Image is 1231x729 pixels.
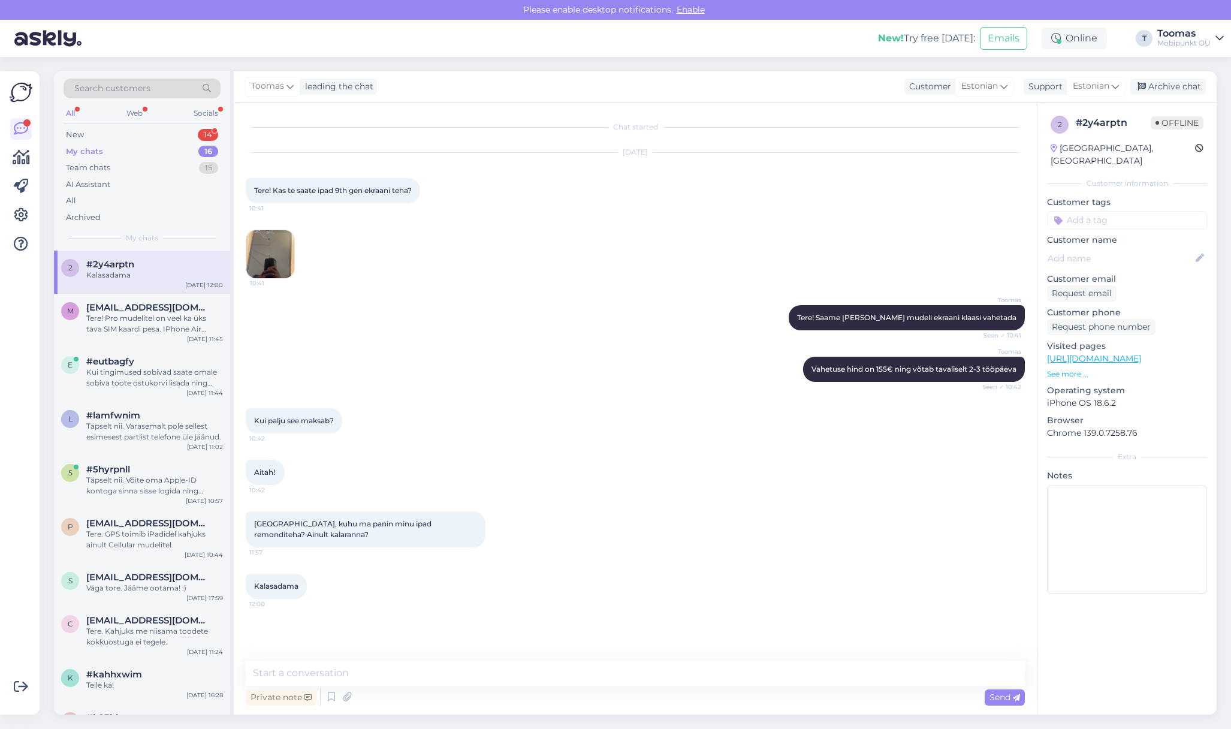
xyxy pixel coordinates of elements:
[68,468,73,477] span: 5
[976,296,1021,305] span: Toomas
[673,4,708,15] span: Enable
[1047,285,1117,302] div: Request email
[187,335,223,344] div: [DATE] 11:45
[1047,340,1207,353] p: Visited pages
[246,147,1025,158] div: [DATE]
[961,80,998,93] span: Estonian
[68,414,73,423] span: l
[1047,427,1207,439] p: Chrome 139.0.7258.76
[86,464,130,475] span: #5hyrpnll
[1076,116,1151,130] div: # 2y4arptn
[1047,273,1207,285] p: Customer email
[1047,384,1207,397] p: Operating system
[186,496,223,505] div: [DATE] 10:57
[66,195,76,207] div: All
[86,669,142,680] span: #kahhxwim
[126,233,158,243] span: My chats
[86,313,223,335] div: Tere! Pro mudelitel on veel ka üks tava SIM kaardi pesa. IPhone Air mudelile on ainule eSIM kaard...
[186,691,223,700] div: [DATE] 16:28
[1047,319,1155,335] div: Request phone number
[185,281,223,290] div: [DATE] 12:00
[86,367,223,388] div: Kui tingimused sobivad saate omale sobiva toote ostukorvi lisada ning sealt edasi järelmaksu taot...
[1047,397,1207,409] p: iPhone OS 18.6.2
[1157,29,1211,38] div: Toomas
[86,302,211,313] span: marenmrd@gmail.com
[878,32,904,44] b: New!
[797,313,1016,322] span: Tere! Saame [PERSON_NAME] mudeli ekraani klaasi vahetada
[68,619,73,628] span: c
[10,81,32,104] img: Askly Logo
[1047,178,1207,189] div: Customer information
[249,486,294,495] span: 10:42
[1058,120,1062,129] span: 2
[1047,451,1207,462] div: Extra
[68,360,73,369] span: e
[66,212,101,224] div: Archived
[86,270,223,281] div: Kalasadama
[86,583,223,594] div: Väga tore. Jääme ootama! :)
[246,122,1025,132] div: Chat started
[186,388,223,397] div: [DATE] 11:44
[904,80,951,93] div: Customer
[1048,252,1193,265] input: Add name
[1047,196,1207,209] p: Customer tags
[191,106,221,121] div: Socials
[1047,369,1207,379] p: See more ...
[186,594,223,603] div: [DATE] 17:59
[254,519,433,539] span: [GEOGRAPHIC_DATA], kuhu ma panin minu ipad remonditeha? Ainult kalaranna?
[86,626,223,647] div: Tere. Kahjuks me niisama toodete kokkuostuga ei tegele.
[86,615,211,626] span: carolinareidma97@gmail.com
[86,259,134,270] span: #2y4arptn
[64,106,77,121] div: All
[1047,353,1141,364] a: [URL][DOMAIN_NAME]
[246,689,316,706] div: Private note
[68,522,73,531] span: p
[1051,142,1195,167] div: [GEOGRAPHIC_DATA], [GEOGRAPHIC_DATA]
[1136,30,1152,47] div: T
[66,179,110,191] div: AI Assistant
[86,518,211,529] span: poldmetsegle@gmail.com
[187,442,223,451] div: [DATE] 11:02
[1151,116,1203,129] span: Offline
[68,576,73,585] span: s
[300,80,373,93] div: leading the chat
[254,416,334,425] span: Kui palju see maksab?
[1047,211,1207,229] input: Add a tag
[254,468,275,477] span: Aitah!
[1047,306,1207,319] p: Customer phone
[185,550,223,559] div: [DATE] 10:44
[66,162,110,174] div: Team chats
[86,712,137,723] span: #h23hkrup
[86,356,134,367] span: #eutbagfy
[1047,469,1207,482] p: Notes
[976,347,1021,356] span: Toomas
[1047,414,1207,427] p: Browser
[86,529,223,550] div: Tere. GPS toimib iPadidel kahjuks ainult Cellular mudelitel
[1130,79,1206,95] div: Archive chat
[250,279,295,288] span: 10:41
[249,434,294,443] span: 10:42
[976,331,1021,340] span: Seen ✓ 10:41
[254,582,298,591] span: Kalasadama
[254,186,412,195] span: Tere! Kas te saate ipad 9th gen ekraani teha?
[198,146,218,158] div: 16
[124,106,145,121] div: Web
[989,692,1020,703] span: Send
[68,673,73,682] span: k
[68,263,73,272] span: 2
[187,647,223,656] div: [DATE] 11:24
[1073,80,1109,93] span: Estonian
[199,162,218,174] div: 15
[249,204,294,213] span: 10:41
[66,146,103,158] div: My chats
[811,365,1016,373] span: Vahetuse hind on 155€ ning võtab tavaliselt 2-3 tööpäeva
[980,27,1027,50] button: Emails
[1157,38,1211,48] div: Mobipunkt OÜ
[249,600,294,608] span: 12:00
[1047,234,1207,246] p: Customer name
[1157,29,1224,48] a: ToomasMobipunkt OÜ
[878,31,975,46] div: Try free [DATE]:
[66,129,84,141] div: New
[251,80,284,93] span: Toomas
[249,548,294,557] span: 11:57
